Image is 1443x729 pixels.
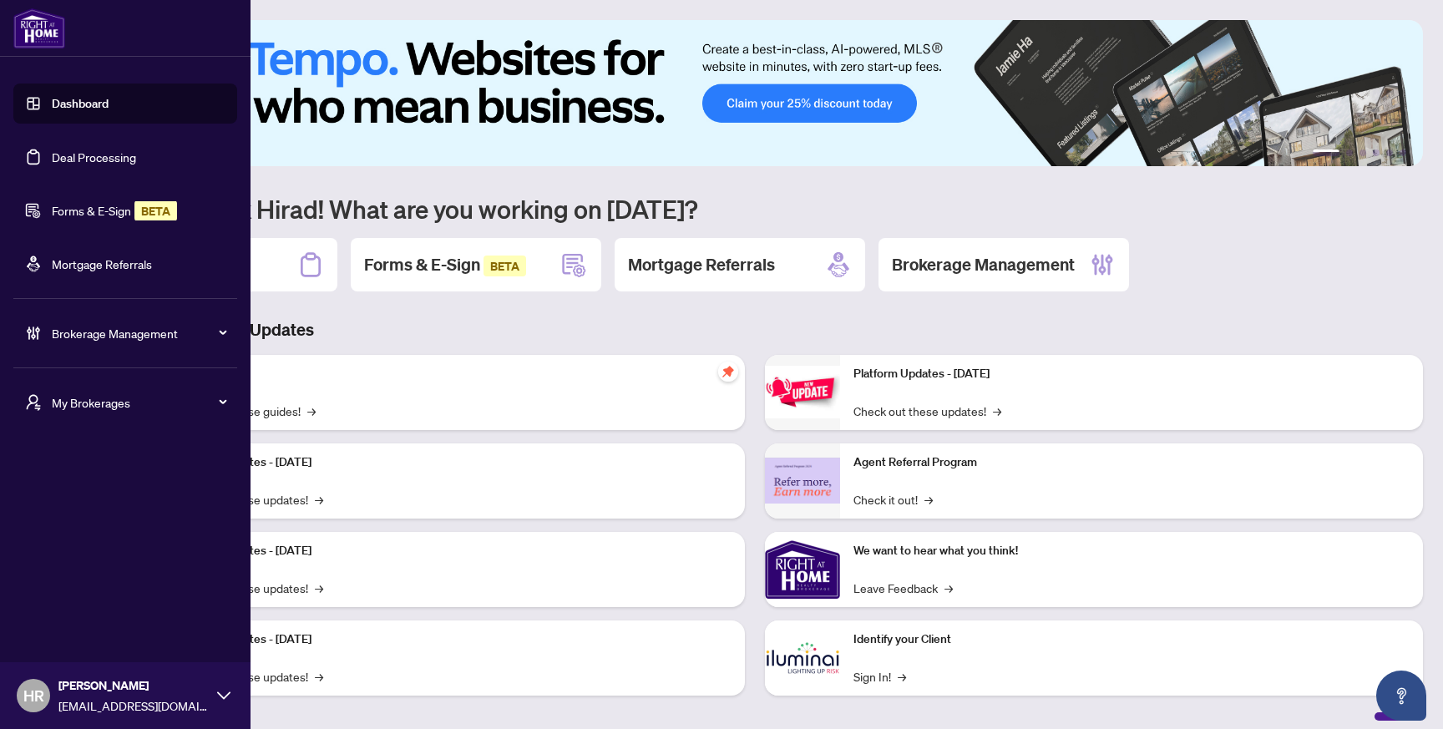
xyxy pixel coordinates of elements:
[52,324,225,342] span: Brokerage Management
[853,630,1410,649] p: Identify your Client
[765,532,840,607] img: We want to hear what you think!
[892,253,1075,276] h2: Brokerage Management
[1373,149,1380,156] button: 4
[25,394,42,411] span: user-switch
[364,254,526,275] span: Forms & E-Sign
[315,667,323,686] span: →
[87,20,1423,166] img: Slide 0
[924,490,933,509] span: →
[1313,149,1339,156] button: 1
[853,667,906,686] a: Sign In!→
[87,318,1423,342] h3: Brokerage & Industry Updates
[13,8,65,48] img: logo
[628,253,775,276] h2: Mortgage Referrals
[87,193,1423,225] h1: Welcome back Hirad! What are you working on [DATE]?
[307,402,316,420] span: →
[944,579,953,597] span: →
[175,365,732,383] p: Self-Help
[175,630,732,649] p: Platform Updates - [DATE]
[1346,149,1353,156] button: 2
[315,490,323,509] span: →
[765,620,840,696] img: Identify your Client
[993,402,1001,420] span: →
[175,542,732,560] p: Platform Updates - [DATE]
[52,96,109,111] a: Dashboard
[853,579,953,597] a: Leave Feedback→
[718,362,738,382] span: pushpin
[853,453,1410,472] p: Agent Referral Program
[1359,149,1366,156] button: 3
[484,256,526,276] span: BETA
[1400,149,1406,156] button: 6
[58,696,209,715] span: [EMAIL_ADDRESS][DOMAIN_NAME]
[315,579,323,597] span: →
[765,366,840,418] img: Platform Updates - June 23, 2025
[52,256,152,271] a: Mortgage Referrals
[1386,149,1393,156] button: 5
[853,402,1001,420] a: Check out these updates!→
[52,149,136,165] a: Deal Processing
[765,458,840,504] img: Agent Referral Program
[853,542,1410,560] p: We want to hear what you think!
[1376,671,1426,721] button: Open asap
[853,365,1410,383] p: Platform Updates - [DATE]
[898,667,906,686] span: →
[58,676,209,695] span: [PERSON_NAME]
[23,684,44,707] span: HR
[853,490,933,509] a: Check it out!→
[52,393,225,412] span: My Brokerages
[175,453,732,472] p: Platform Updates - [DATE]
[52,203,177,218] a: Forms & E-SignBETA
